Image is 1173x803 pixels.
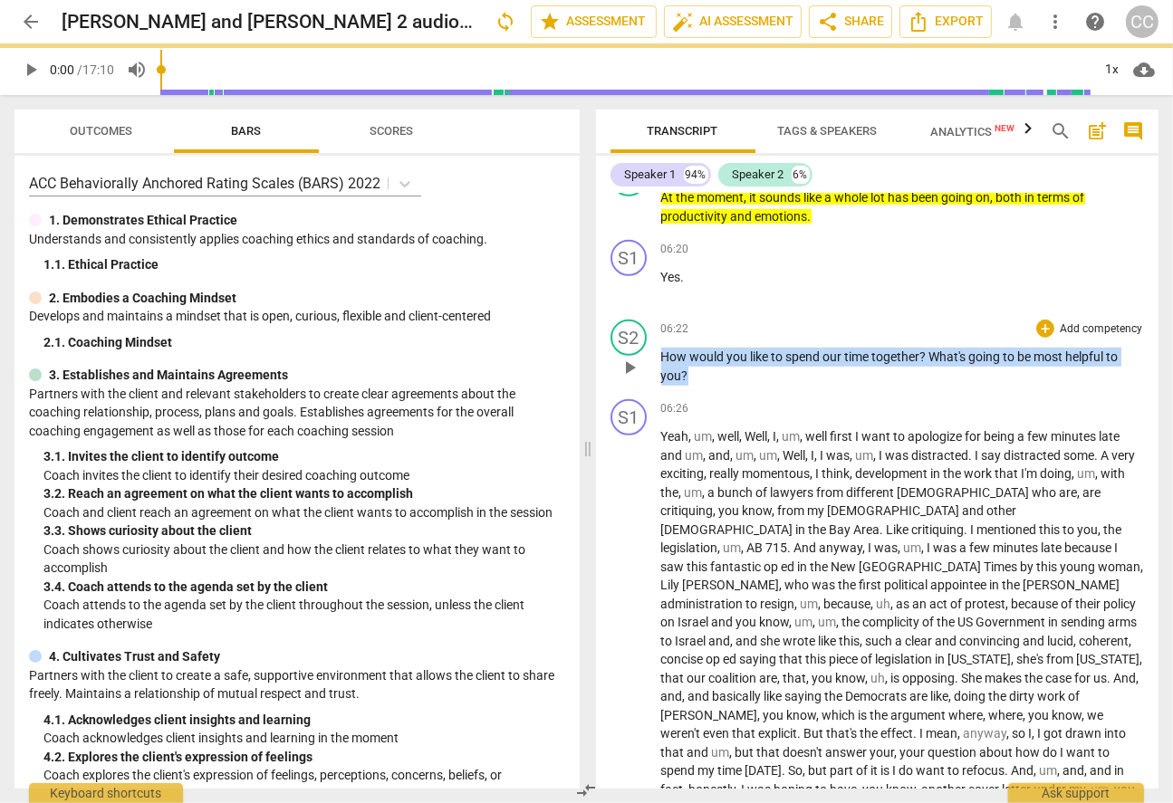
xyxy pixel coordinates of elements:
[661,503,714,518] span: critiquing
[761,597,795,611] span: resign
[912,190,942,205] span: been
[43,578,565,597] div: 3. 4. Coach attends to the agenda set by the client
[232,124,262,138] span: Bars
[796,522,809,537] span: in
[1107,349,1119,364] span: to
[815,448,821,463] span: ,
[689,429,695,444] span: ,
[977,522,1040,537] span: mentioned
[820,540,863,555] span: anyway
[819,597,824,611] span: ,
[1018,429,1028,444] span: a
[686,448,704,463] span: Filler word
[912,522,965,537] span: critiquing
[1021,559,1037,574] span: by
[1004,349,1018,364] span: to
[1050,120,1072,142] span: search
[808,503,828,518] span: my
[889,190,912,205] span: has
[714,503,719,518] span: ,
[745,190,750,205] span: ,
[755,448,760,463] span: ,
[711,559,764,574] span: fantastic
[672,11,694,33] span: auto_fix_high
[801,429,806,444] span: ,
[1060,485,1078,500] span: are
[880,448,886,463] span: I
[495,11,516,33] div: Saving...
[1119,117,1148,146] button: Show/Hide comments
[755,209,808,224] span: emotions
[1101,448,1112,463] span: A
[661,401,689,416] span: 06:26
[768,429,774,444] span: ,
[783,429,801,444] span: Filler word
[794,540,820,555] span: And
[1101,466,1126,481] span: with
[531,5,657,38] button: Assessment
[808,209,812,224] span: .
[930,125,1014,139] span: Analytics
[756,485,771,500] span: of
[1040,522,1063,537] span: this
[898,485,1033,500] span: [DEMOGRAPHIC_DATA]
[785,578,812,592] span: who
[760,190,804,205] span: sounds
[869,540,875,555] span: I
[976,190,991,205] span: on
[812,448,815,463] span: I
[611,399,647,435] div: Change speaker
[733,166,784,184] div: Speaker 2
[1115,540,1119,555] span: I
[615,353,644,382] button: Play
[43,466,565,485] p: Coach invites the client to identify their desired coaching outcome
[1041,466,1072,481] span: doing
[780,578,785,592] span: ,
[684,166,708,184] div: 94%
[120,53,153,86] button: Volume
[811,466,816,481] span: ,
[43,255,565,274] div: 1. 1. Ethical Practice
[1126,5,1159,38] button: CC
[49,289,236,308] p: 2. Embodies a Coaching Mindset
[1078,466,1096,481] span: Filler word
[43,540,565,578] p: Coach shows curiosity about the client and how the client relates to what they want to accomplish
[812,578,839,592] span: was
[965,522,971,537] span: .
[877,597,891,611] span: Filler word
[856,429,862,444] span: I
[29,783,183,803] div: Keyboard shortcuts
[825,190,835,205] span: a
[731,209,755,224] span: and
[760,448,778,463] span: Filler word
[695,429,713,444] span: Filler word
[1028,429,1052,444] span: few
[913,597,930,611] span: an
[661,270,681,284] span: Yes
[860,559,985,574] span: [GEOGRAPHIC_DATA]
[611,320,647,356] div: Change speaker
[1099,559,1141,574] span: woman
[773,503,778,518] span: ,
[891,597,897,611] span: ,
[685,485,703,500] span: Filler word
[661,242,689,257] span: 06:20
[811,559,832,574] span: the
[1095,55,1130,84] div: 1x
[909,429,966,444] span: apologize
[985,429,1018,444] span: being
[871,190,889,205] span: lot
[987,503,1017,518] span: other
[746,597,761,611] span: to
[1024,578,1120,592] span: [PERSON_NAME]
[862,429,894,444] span: want
[1063,522,1078,537] span: to
[575,779,597,801] span: compare_arrows
[49,211,237,230] p: 1. Demonstrates Ethical Practice
[835,190,871,205] span: whole
[747,540,766,555] span: AB
[710,466,743,481] span: really
[996,190,1025,205] span: both
[1065,540,1115,555] span: because
[899,540,904,555] span: ,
